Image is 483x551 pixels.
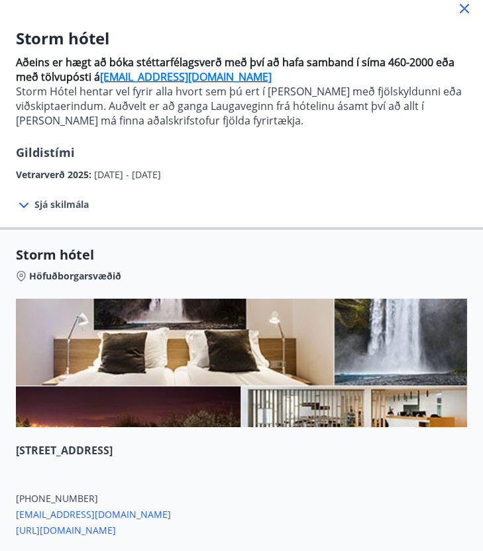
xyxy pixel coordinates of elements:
[34,198,89,211] span: Sjá skilmála
[16,168,94,181] span: Vetrarverð 2025 :
[16,443,467,458] span: [STREET_ADDRESS]
[100,70,272,84] a: [EMAIL_ADDRESS][DOMAIN_NAME]
[16,144,75,160] span: Gildistími
[16,55,455,84] strong: Aðeins er hægt að bóka stéttarfélagsverð með því að hafa samband í síma 460-2000 eða með tölvupós...
[16,84,467,128] p: Storm Hótel hentar vel fyrir alla hvort sem þú ert í [PERSON_NAME] með fjölskyldunni eða viðskipt...
[16,246,467,264] span: Storm hótel
[29,270,121,283] span: Höfuðborgarsvæðið
[94,168,161,181] span: [DATE] - [DATE]
[16,27,467,50] h3: Storm hótel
